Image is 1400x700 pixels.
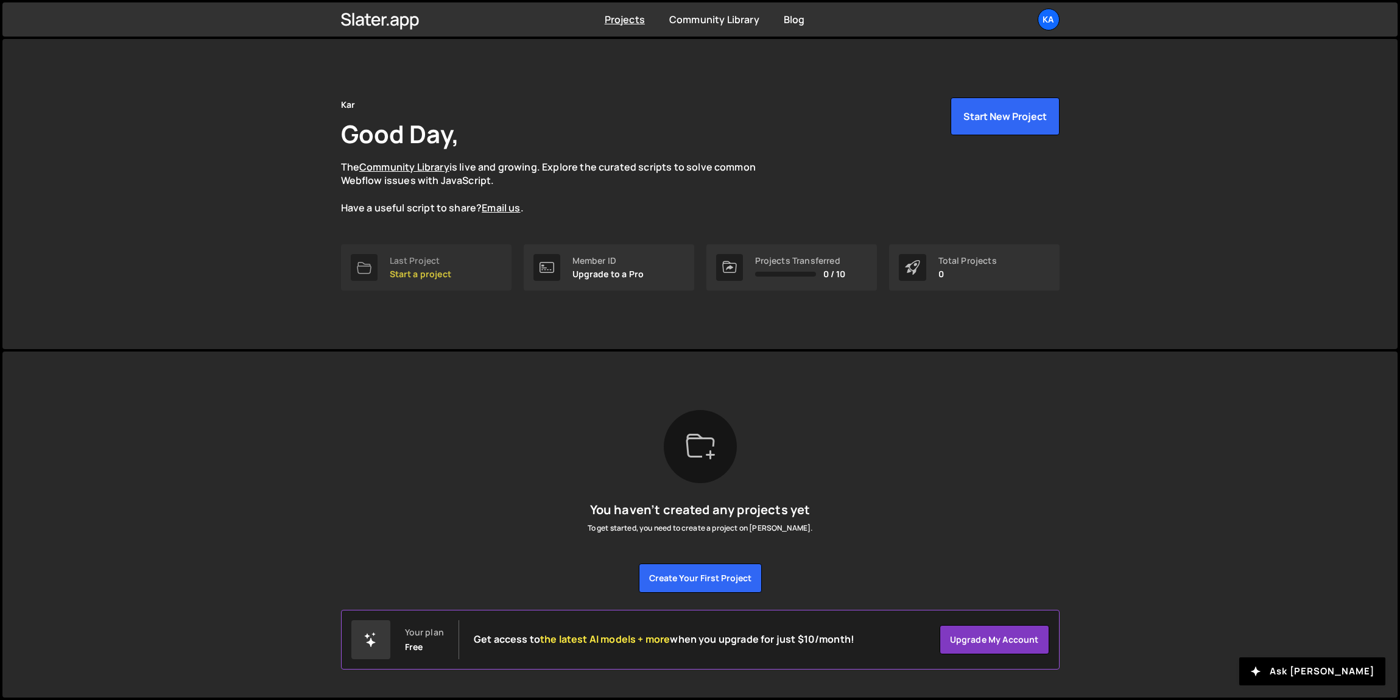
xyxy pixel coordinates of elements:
[405,642,423,652] div: Free
[940,625,1049,654] a: Upgrade my account
[341,244,512,291] a: Last Project Start a project
[341,97,355,112] div: Kar
[572,256,644,266] div: Member ID
[1038,9,1060,30] a: Ka
[482,201,520,214] a: Email us
[639,564,762,593] button: Create your first project
[938,269,997,279] p: 0
[572,269,644,279] p: Upgrade to a Pro
[1239,657,1385,685] button: Ask [PERSON_NAME]
[405,628,444,637] div: Your plan
[341,160,779,215] p: The is live and growing. Explore the curated scripts to solve common Webflow issues with JavaScri...
[605,13,645,26] a: Projects
[588,503,813,517] h5: You haven’t created any projects yet
[669,13,759,26] a: Community Library
[951,97,1060,135] button: Start New Project
[474,634,854,645] h2: Get access to when you upgrade for just $10/month!
[755,256,846,266] div: Projects Transferred
[359,160,449,174] a: Community Library
[390,256,451,266] div: Last Project
[938,256,997,266] div: Total Projects
[540,632,670,646] span: the latest AI models + more
[588,522,813,534] p: To get started, you need to create a project on [PERSON_NAME].
[823,269,846,279] span: 0 / 10
[784,13,805,26] a: Blog
[341,117,459,150] h1: Good Day,
[390,269,451,279] p: Start a project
